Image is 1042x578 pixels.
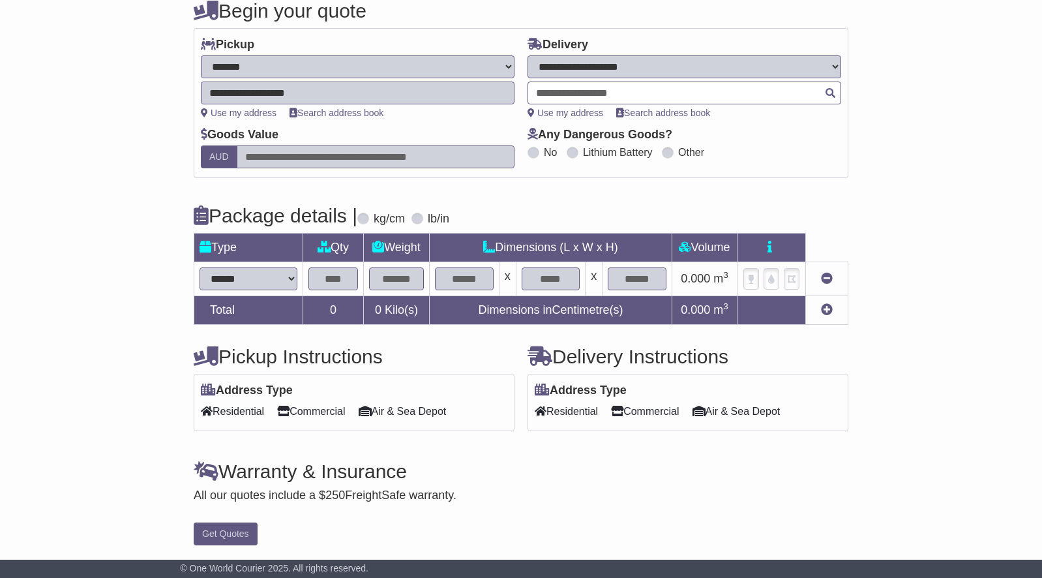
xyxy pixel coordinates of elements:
label: lb/in [428,212,449,226]
a: Use my address [528,108,603,118]
a: Use my address [201,108,276,118]
td: Qty [303,234,364,262]
label: No [544,146,557,159]
typeahead: Please provide city [528,82,841,104]
span: 0 [375,303,381,316]
label: Other [678,146,704,159]
label: Lithium Battery [583,146,653,159]
td: 0 [303,296,364,325]
td: Dimensions in Centimetre(s) [429,296,672,325]
span: © One World Courier 2025. All rights reserved. [180,563,368,573]
td: Total [194,296,303,325]
span: Commercial [277,401,345,421]
label: Address Type [201,384,293,398]
div: All our quotes include a $ FreightSafe warranty. [194,489,848,503]
td: Type [194,234,303,262]
td: Weight [364,234,430,262]
span: 0.000 [681,303,710,316]
label: Goods Value [201,128,278,142]
span: m [713,303,728,316]
a: Search address book [616,108,710,118]
a: Remove this item [821,272,833,285]
a: Add new item [821,303,833,316]
a: Search address book [290,108,383,118]
h4: Delivery Instructions [528,346,848,367]
h4: Package details | [194,205,357,226]
td: x [586,262,603,296]
label: kg/cm [374,212,405,226]
td: x [499,262,516,296]
span: 250 [325,489,345,502]
label: Delivery [528,38,588,52]
td: Volume [672,234,737,262]
span: Commercial [611,401,679,421]
label: AUD [201,145,237,168]
button: Get Quotes [194,523,258,545]
h4: Warranty & Insurance [194,461,848,482]
sup: 3 [723,270,728,280]
sup: 3 [723,301,728,311]
span: Air & Sea Depot [359,401,447,421]
label: Address Type [535,384,627,398]
span: 0.000 [681,272,710,285]
td: Kilo(s) [364,296,430,325]
span: Air & Sea Depot [692,401,781,421]
label: Any Dangerous Goods? [528,128,672,142]
h4: Pickup Instructions [194,346,514,367]
label: Pickup [201,38,254,52]
span: Residential [535,401,598,421]
span: m [713,272,728,285]
span: Residential [201,401,264,421]
td: Dimensions (L x W x H) [429,234,672,262]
